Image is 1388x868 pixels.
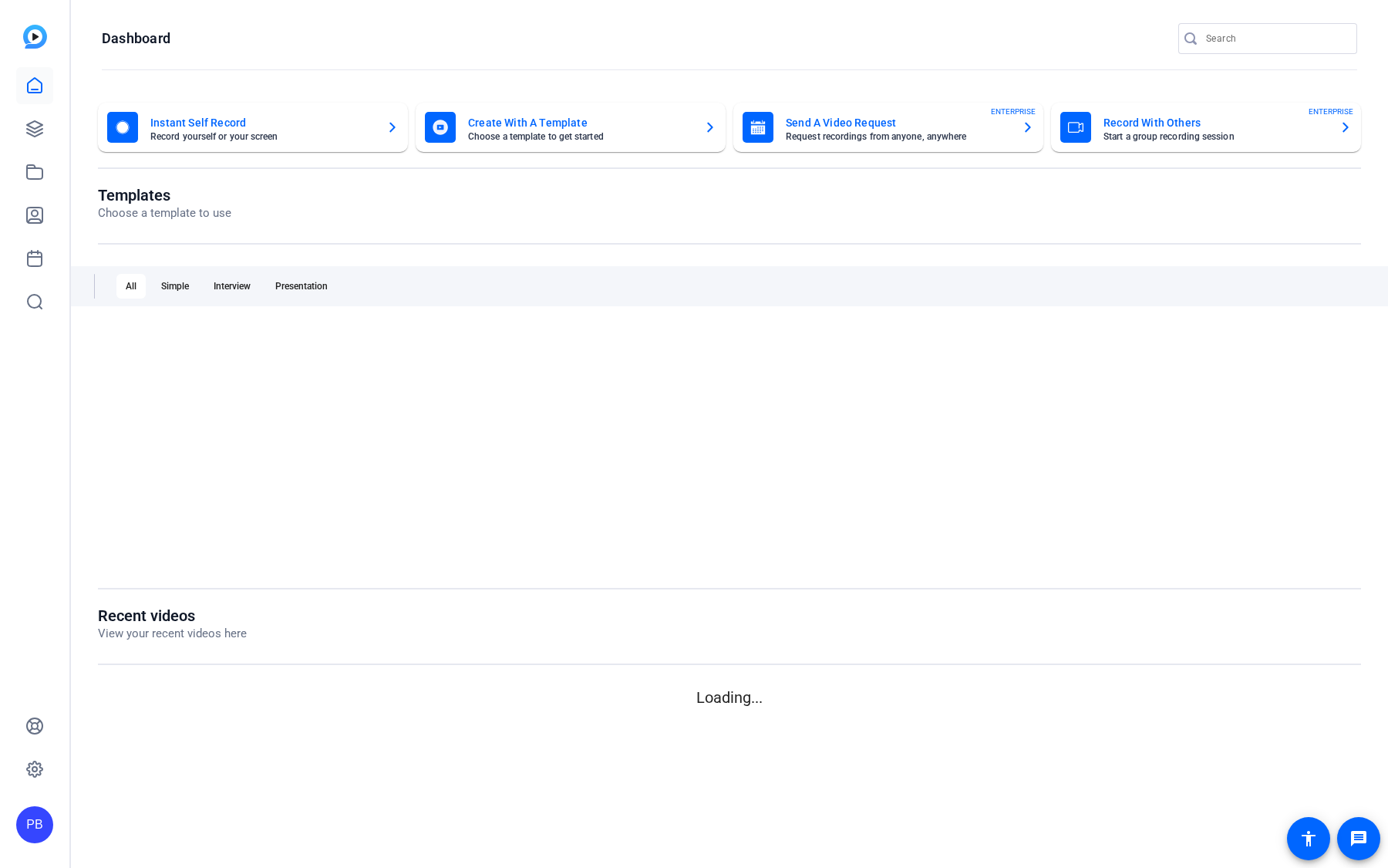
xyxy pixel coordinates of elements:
button: Send A Video RequestRequest recordings from anyone, anywhereENTERPRISE [733,103,1043,152]
input: Search [1206,29,1345,48]
mat-card-subtitle: Start a group recording session [1103,132,1327,141]
mat-card-subtitle: Request recordings from anyone, anywhere [786,132,1009,141]
mat-card-subtitle: Choose a template to get started [468,132,692,141]
mat-card-title: Create With A Template [468,113,692,132]
span: ENTERPRISE [1309,106,1353,117]
mat-card-title: Send A Video Request [786,113,1009,132]
div: Simple [152,274,198,299]
div: All [116,274,146,299]
p: Loading... [98,686,1361,709]
button: Create With A TemplateChoose a template to get started [416,103,726,152]
img: blue-gradient.svg [23,25,47,49]
mat-card-subtitle: Record yourself or your screen [150,132,374,141]
div: Interview [204,274,260,299]
div: PB [16,806,53,843]
button: Instant Self RecordRecord yourself or your screen [98,103,408,152]
h1: Templates [98,186,231,204]
div: Presentation [266,274,337,299]
p: View your recent videos here [98,625,247,643]
button: Record With OthersStart a group recording sessionENTERPRISE [1051,103,1361,152]
mat-card-title: Record With Others [1103,113,1327,132]
h1: Dashboard [102,29,170,48]
span: ENTERPRISE [991,106,1036,117]
mat-card-title: Instant Self Record [150,113,374,132]
mat-icon: message [1349,829,1368,848]
mat-icon: accessibility [1299,829,1318,848]
h1: Recent videos [98,606,247,625]
p: Choose a template to use [98,204,231,222]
